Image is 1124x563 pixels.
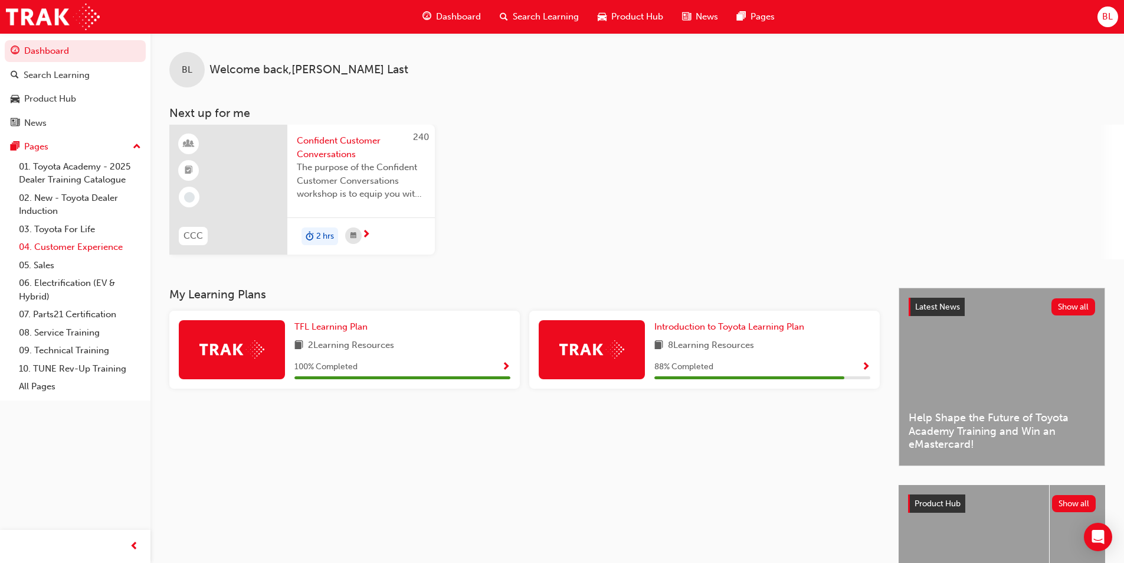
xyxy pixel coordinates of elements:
[14,305,146,324] a: 07. Parts21 Certification
[668,339,754,353] span: 8 Learning Resources
[413,5,490,29] a: guage-iconDashboard
[11,142,19,152] span: pages-icon
[14,360,146,378] a: 10. TUNE Rev-Up Training
[588,5,673,29] a: car-iconProduct Hub
[696,10,718,24] span: News
[1052,495,1096,512] button: Show all
[185,136,193,152] span: learningResourceType_INSTRUCTOR_LED-icon
[24,92,76,106] div: Product Hub
[5,136,146,158] button: Pages
[5,64,146,86] a: Search Learning
[11,46,19,57] span: guage-icon
[413,132,429,142] span: 240
[500,9,508,24] span: search-icon
[24,69,90,82] div: Search Learning
[1097,6,1118,27] button: BL
[915,302,960,312] span: Latest News
[362,230,371,240] span: next-icon
[915,499,961,509] span: Product Hub
[169,125,435,255] a: 240CCCConfident Customer ConversationsThe purpose of the Confident Customer Conversations worksho...
[294,321,368,332] span: TFL Learning Plan
[11,94,19,105] span: car-icon
[14,158,146,189] a: 01. Toyota Academy - 2025 Dealer Training Catalogue
[133,139,141,155] span: up-icon
[598,9,607,24] span: car-icon
[502,360,510,375] button: Show Progress
[150,106,1124,120] h3: Next up for me
[728,5,784,29] a: pages-iconPages
[183,229,203,243] span: CCC
[654,321,804,332] span: Introduction to Toyota Learning Plan
[861,362,870,373] span: Show Progress
[654,339,663,353] span: book-icon
[422,9,431,24] span: guage-icon
[1102,10,1113,24] span: BL
[11,70,19,81] span: search-icon
[182,63,192,77] span: BL
[294,360,358,374] span: 100 % Completed
[559,340,624,359] img: Trak
[297,161,425,201] span: The purpose of the Confident Customer Conversations workshop is to equip you with tools to commun...
[737,9,746,24] span: pages-icon
[14,220,146,239] a: 03. Toyota For Life
[308,339,394,353] span: 2 Learning Resources
[5,112,146,134] a: News
[5,88,146,110] a: Product Hub
[682,9,691,24] span: news-icon
[5,40,146,62] a: Dashboard
[513,10,579,24] span: Search Learning
[909,411,1095,451] span: Help Shape the Future of Toyota Academy Training and Win an eMastercard!
[294,339,303,353] span: book-icon
[185,163,193,178] span: booktick-icon
[209,63,408,77] span: Welcome back , [PERSON_NAME] Last
[654,360,713,374] span: 88 % Completed
[294,320,372,334] a: TFL Learning Plan
[908,494,1096,513] a: Product HubShow all
[14,377,146,396] a: All Pages
[1051,298,1096,315] button: Show all
[899,288,1105,466] a: Latest NewsShow allHelp Shape the Future of Toyota Academy Training and Win an eMastercard!
[14,256,146,275] a: 05. Sales
[14,324,146,342] a: 08. Service Training
[5,38,146,136] button: DashboardSearch LearningProduct HubNews
[436,10,481,24] span: Dashboard
[673,5,728,29] a: news-iconNews
[316,230,334,243] span: 2 hrs
[11,118,19,129] span: news-icon
[350,229,356,243] span: calendar-icon
[297,134,425,161] span: Confident Customer Conversations
[861,360,870,375] button: Show Progress
[1084,523,1112,551] div: Open Intercom Messenger
[490,5,588,29] a: search-iconSearch Learning
[654,320,809,334] a: Introduction to Toyota Learning Plan
[751,10,775,24] span: Pages
[611,10,663,24] span: Product Hub
[24,140,48,154] div: Pages
[14,274,146,305] a: 06. Electrification (EV & Hybrid)
[184,192,195,203] span: learningRecordVerb_NONE-icon
[6,4,100,30] img: Trak
[14,341,146,360] a: 09. Technical Training
[909,298,1095,317] a: Latest NewsShow all
[199,340,264,359] img: Trak
[306,229,314,244] span: duration-icon
[169,288,880,301] h3: My Learning Plans
[14,189,146,220] a: 02. New - Toyota Dealer Induction
[502,362,510,373] span: Show Progress
[130,539,139,554] span: prev-icon
[14,238,146,256] a: 04. Customer Experience
[24,116,47,130] div: News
